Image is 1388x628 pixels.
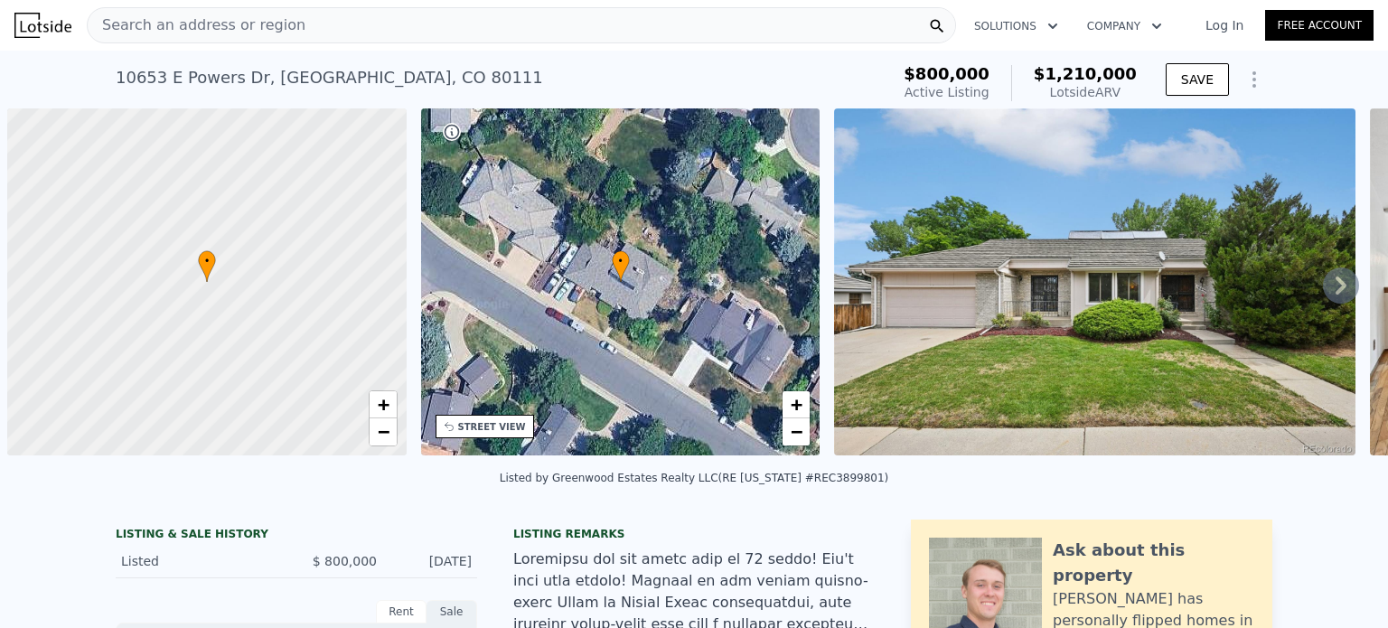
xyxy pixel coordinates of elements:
[370,418,397,445] a: Zoom out
[313,554,377,568] span: $ 800,000
[370,391,397,418] a: Zoom in
[904,64,989,83] span: $800,000
[783,418,810,445] a: Zoom out
[116,65,543,90] div: 10653 E Powers Dr , [GEOGRAPHIC_DATA] , CO 80111
[88,14,305,36] span: Search an address or region
[1265,10,1374,41] a: Free Account
[116,527,477,545] div: LISTING & SALE HISTORY
[783,391,810,418] a: Zoom in
[1034,83,1137,101] div: Lotside ARV
[1166,63,1229,96] button: SAVE
[1073,10,1177,42] button: Company
[377,420,389,443] span: −
[500,472,889,484] div: Listed by Greenwood Estates Realty LLC (RE [US_STATE] #REC3899801)
[612,253,630,269] span: •
[513,527,875,541] div: Listing remarks
[121,552,282,570] div: Listed
[1184,16,1265,34] a: Log In
[391,552,472,570] div: [DATE]
[612,250,630,282] div: •
[458,420,526,434] div: STREET VIEW
[427,600,477,623] div: Sale
[1053,538,1254,588] div: Ask about this property
[198,253,216,269] span: •
[376,600,427,623] div: Rent
[791,420,802,443] span: −
[198,250,216,282] div: •
[377,393,389,416] span: +
[1034,64,1137,83] span: $1,210,000
[1236,61,1272,98] button: Show Options
[791,393,802,416] span: +
[14,13,71,38] img: Lotside
[960,10,1073,42] button: Solutions
[834,108,1355,455] img: Sale: 167416616 Parcel: 5356120
[905,85,989,99] span: Active Listing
